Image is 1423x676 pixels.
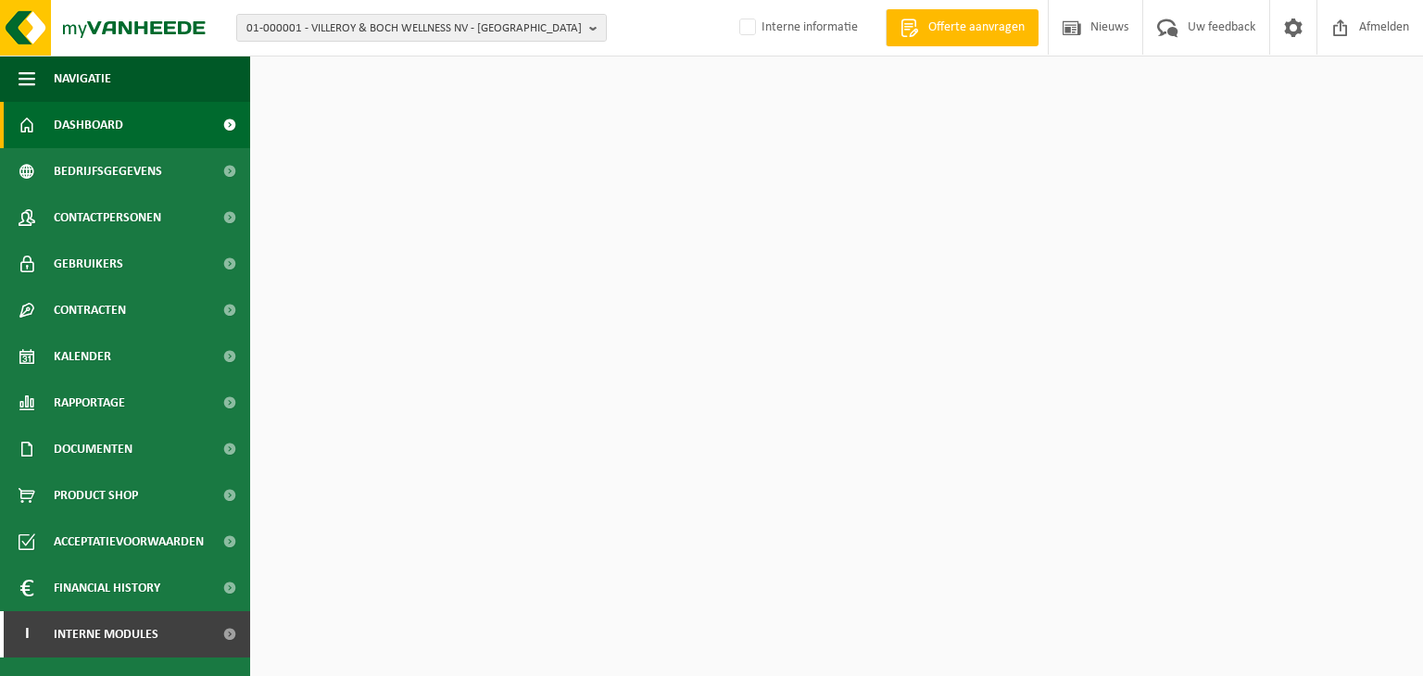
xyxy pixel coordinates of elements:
[19,611,35,657] span: I
[924,19,1029,37] span: Offerte aanvragen
[54,148,162,194] span: Bedrijfsgegevens
[54,426,132,472] span: Documenten
[54,565,160,611] span: Financial History
[54,241,123,287] span: Gebruikers
[246,15,582,43] span: 01-000001 - VILLEROY & BOCH WELLNESS NV - [GEOGRAPHIC_DATA]
[736,14,858,42] label: Interne informatie
[54,333,111,380] span: Kalender
[886,9,1039,46] a: Offerte aanvragen
[236,14,607,42] button: 01-000001 - VILLEROY & BOCH WELLNESS NV - [GEOGRAPHIC_DATA]
[54,519,204,565] span: Acceptatievoorwaarden
[54,56,111,102] span: Navigatie
[54,472,138,519] span: Product Shop
[54,611,158,657] span: Interne modules
[54,287,126,333] span: Contracten
[54,102,123,148] span: Dashboard
[54,194,161,241] span: Contactpersonen
[54,380,125,426] span: Rapportage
